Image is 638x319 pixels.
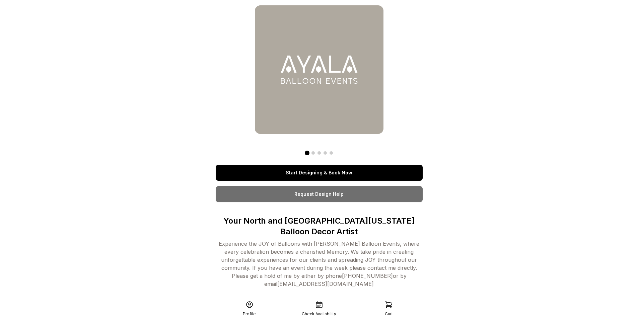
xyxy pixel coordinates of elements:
[302,311,336,317] div: Check Availability
[216,216,423,237] p: Your North and [GEOGRAPHIC_DATA][US_STATE] Balloon Decor Artist
[342,272,393,279] a: [PHONE_NUMBER]
[277,281,374,287] a: [EMAIL_ADDRESS][DOMAIN_NAME]
[216,186,423,202] a: Request Design Help
[243,311,256,317] div: Profile
[385,311,393,317] div: Cart
[216,165,423,181] a: Start Designing & Book Now
[216,240,423,288] div: Experience the JOY of Balloons with [PERSON_NAME] Balloon Events, where every celebration becomes...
